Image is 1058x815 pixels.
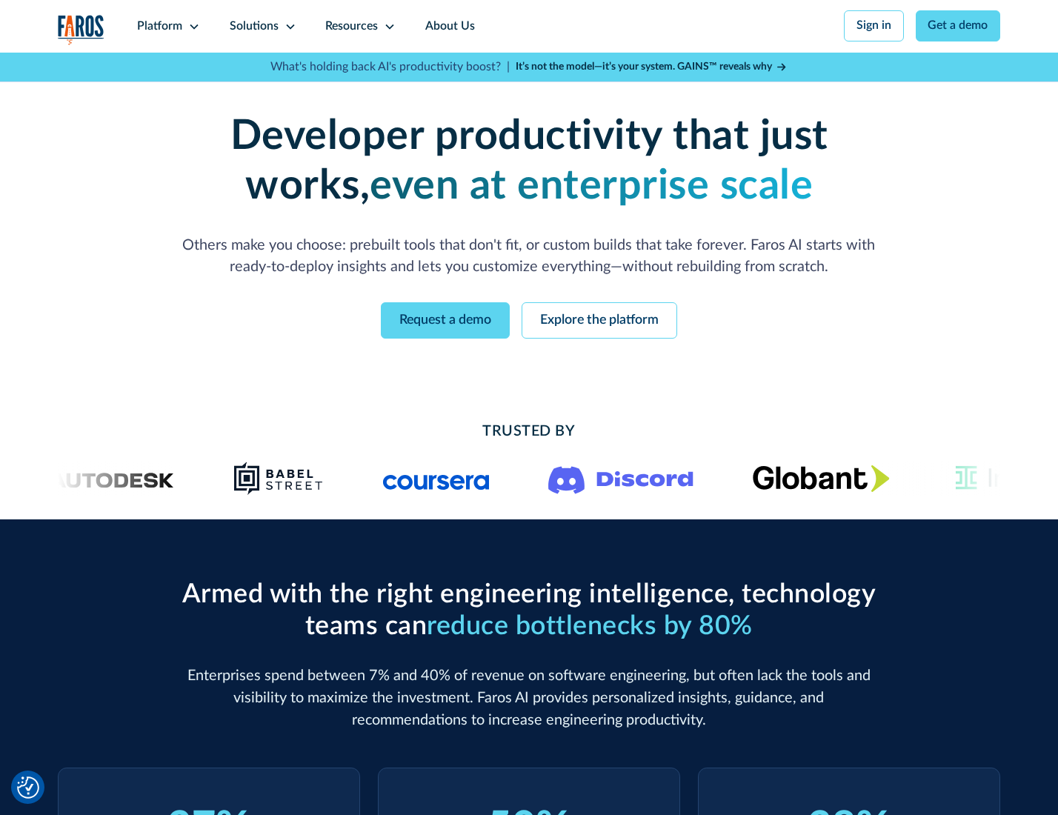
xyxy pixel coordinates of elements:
[58,15,105,45] a: home
[844,10,904,41] a: Sign in
[325,18,378,36] div: Resources
[270,59,510,76] p: What's holding back AI's productivity boost? |
[382,467,489,490] img: Logo of the online learning platform Coursera.
[58,15,105,45] img: Logo of the analytics and reporting company Faros.
[370,165,813,207] strong: even at enterprise scale
[137,18,182,36] div: Platform
[176,235,882,279] p: Others make you choose: prebuilt tools that don't fit, or custom builds that take forever. Faros ...
[752,465,889,492] img: Globant's logo
[233,461,323,496] img: Babel Street logo png
[916,10,1001,41] a: Get a demo
[230,116,828,207] strong: Developer productivity that just works,
[548,463,693,494] img: Logo of the communication platform Discord.
[176,579,882,642] h2: Armed with the right engineering intelligence, technology teams can
[381,302,510,339] a: Request a demo
[427,613,753,639] span: reduce bottlenecks by 80%
[230,18,279,36] div: Solutions
[176,665,882,731] p: Enterprises spend between 7% and 40% of revenue on software engineering, but often lack the tools...
[516,59,788,75] a: It’s not the model—it’s your system. GAINS™ reveals why
[17,776,39,799] img: Revisit consent button
[516,61,772,72] strong: It’s not the model—it’s your system. GAINS™ reveals why
[522,302,677,339] a: Explore the platform
[17,776,39,799] button: Cookie Settings
[176,421,882,443] h2: Trusted By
